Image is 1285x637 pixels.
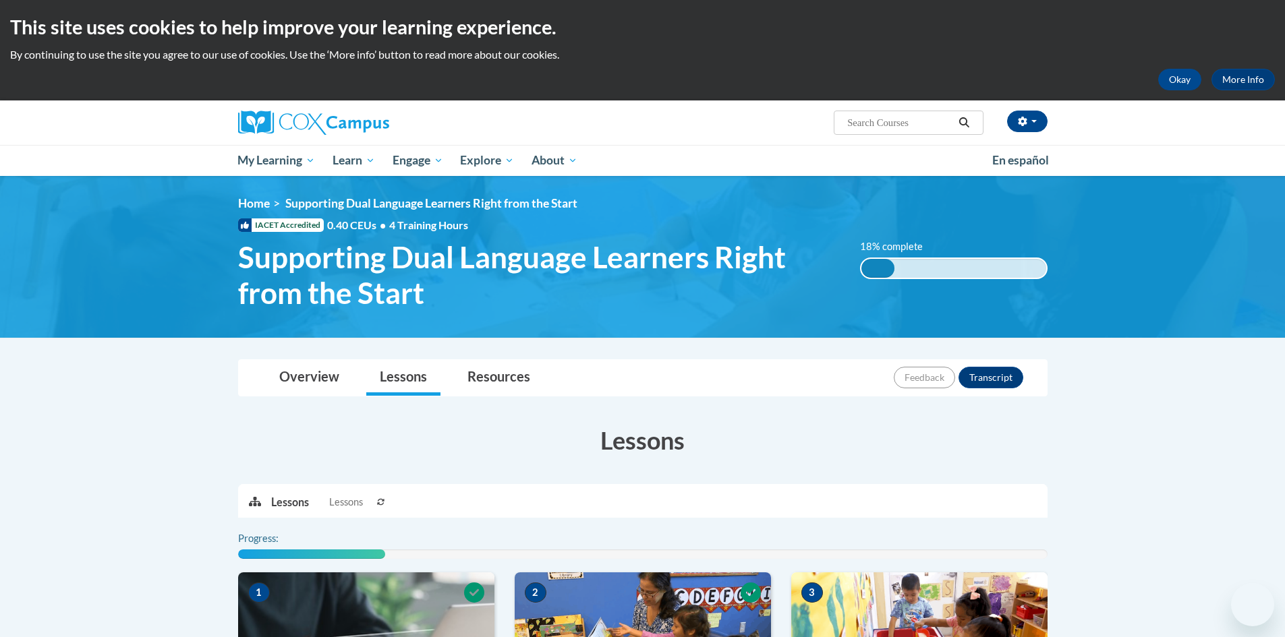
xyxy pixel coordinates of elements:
iframe: Button to launch messaging window [1231,583,1274,626]
a: More Info [1211,69,1275,90]
span: 0.40 CEUs [327,218,389,233]
label: 18% complete [860,239,938,254]
span: 1 [248,582,270,603]
span: Supporting Dual Language Learners Right from the Start [238,239,840,311]
h3: Lessons [238,423,1048,457]
span: Learn [333,152,375,169]
a: Explore [451,145,523,176]
button: Transcript [959,367,1023,388]
a: Engage [384,145,452,176]
span: 4 Training Hours [389,218,468,231]
input: Search Courses [846,115,954,131]
div: Main menu [218,145,1068,176]
a: About [523,145,586,176]
p: Lessons [271,495,309,510]
a: Resources [454,360,544,396]
span: IACET Accredited [238,218,324,232]
a: Lessons [366,360,440,396]
h2: This site uses cookies to help improve your learning experience. [10,13,1275,40]
a: My Learning [229,145,324,176]
a: Home [238,196,270,210]
label: Progress: [238,531,316,546]
p: By continuing to use the site you agree to our use of cookies. Use the ‘More info’ button to read... [10,47,1275,62]
span: • [380,218,386,231]
span: 2 [525,582,546,603]
button: Account Settings [1007,111,1048,132]
a: En español [983,146,1058,175]
span: About [532,152,577,169]
span: Lessons [329,495,363,510]
button: Feedback [894,367,955,388]
span: Explore [460,152,514,169]
span: En español [992,153,1049,167]
a: Learn [324,145,384,176]
a: Overview [266,360,353,396]
span: My Learning [237,152,315,169]
span: 3 [801,582,823,603]
button: Okay [1158,69,1201,90]
img: Cox Campus [238,111,389,135]
div: 18% complete [861,259,894,278]
a: Cox Campus [238,111,494,135]
span: Supporting Dual Language Learners Right from the Start [285,196,577,210]
button: Search [954,115,974,131]
span: Engage [393,152,443,169]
